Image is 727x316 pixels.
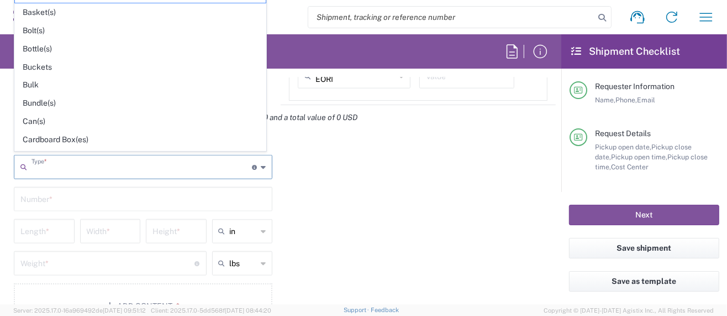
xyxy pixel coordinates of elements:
[103,307,146,314] span: [DATE] 09:51:12
[15,131,266,148] span: Cardboard Box(es)
[569,238,719,258] button: Save shipment
[569,205,719,225] button: Next
[611,163,649,171] span: Cost Center
[15,149,266,167] span: Carton(s)
[13,307,146,314] span: Server: 2025.17.0-16a969492de
[611,153,667,161] span: Pickup open time,
[637,96,655,104] span: Email
[308,7,594,28] input: Shipment, tracking or reference number
[595,143,651,151] span: Pickup open date,
[344,307,371,313] a: Support
[595,129,651,138] span: Request Details
[15,113,266,130] span: Can(s)
[15,95,266,112] span: Bundle(s)
[569,271,719,292] button: Save as template
[544,305,714,315] span: Copyright © [DATE]-[DATE] Agistix Inc., All Rights Reserved
[15,76,266,94] span: Bulk
[151,307,271,314] span: Client: 2025.17.0-5dd568f
[595,96,615,104] span: Name,
[615,96,637,104] span: Phone,
[6,113,366,122] em: Total shipment is made up of 1 package(s) containing 0 piece(s) weighing 0 and a total value of 0...
[371,307,399,313] a: Feedback
[225,307,271,314] span: [DATE] 08:44:20
[595,82,675,91] span: Requester Information
[571,45,680,58] h2: Shipment Checklist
